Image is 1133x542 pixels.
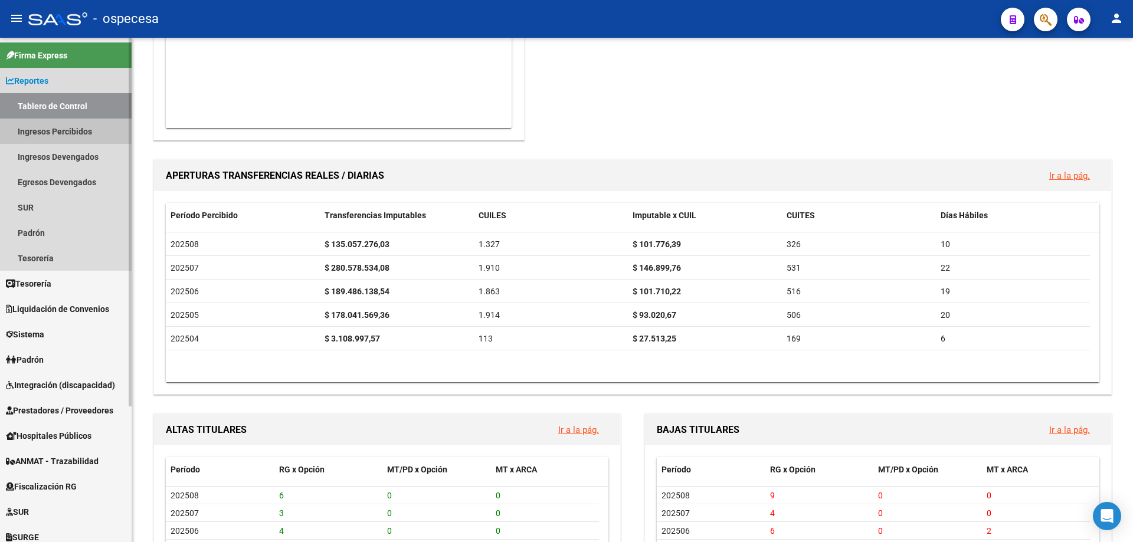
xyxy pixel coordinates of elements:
[662,526,690,536] span: 202506
[6,455,99,468] span: ANMAT - Trazabilidad
[1109,11,1124,25] mat-icon: person
[633,334,676,343] strong: $ 27.513,25
[491,457,600,482] datatable-header-cell: MT x ARCA
[479,310,500,320] span: 1.914
[941,310,950,320] span: 20
[387,508,392,518] span: 0
[166,203,320,228] datatable-header-cell: Período Percibido
[6,480,77,493] span: Fiscalización RG
[770,465,816,474] span: RG x Opción
[765,457,874,482] datatable-header-cell: RG x Opción
[274,457,383,482] datatable-header-cell: RG x Opción
[662,491,690,500] span: 202508
[770,526,775,536] span: 6
[633,287,681,296] strong: $ 101.710,22
[628,203,782,228] datatable-header-cell: Imputable x CUIL
[325,239,389,249] strong: $ 135.057.276,03
[6,404,113,417] span: Prestadores / Proveedores
[479,334,493,343] span: 113
[6,429,91,442] span: Hospitales Públicos
[387,491,392,500] span: 0
[6,379,115,392] span: Integración (discapacidad)
[633,263,681,272] strong: $ 146.899,76
[941,211,988,220] span: Días Hábiles
[171,491,199,500] span: 202508
[787,287,801,296] span: 516
[878,491,883,500] span: 0
[782,203,936,228] datatable-header-cell: CUITES
[9,11,24,25] mat-icon: menu
[558,425,599,435] a: Ir a la pág.
[6,277,51,290] span: Tesorería
[1049,170,1090,181] a: Ir a la pág.
[325,334,380,343] strong: $ 3.108.997,57
[941,263,950,272] span: 22
[941,287,950,296] span: 19
[479,287,500,296] span: 1.863
[787,334,801,343] span: 169
[1040,419,1099,441] button: Ir a la pág.
[657,424,739,435] span: BAJAS TITULARES
[982,457,1091,482] datatable-header-cell: MT x ARCA
[878,508,883,518] span: 0
[496,465,537,474] span: MT x ARCA
[166,424,247,435] span: ALTAS TITULARES
[1049,425,1090,435] a: Ir a la pág.
[382,457,491,482] datatable-header-cell: MT/PD x Opción
[171,287,199,296] span: 202506
[496,491,500,500] span: 0
[325,211,426,220] span: Transferencias Imputables
[474,203,628,228] datatable-header-cell: CUILES
[93,6,159,32] span: - ospecesa
[549,419,608,441] button: Ir a la pág.
[166,457,274,482] datatable-header-cell: Período
[496,508,500,518] span: 0
[6,49,67,62] span: Firma Express
[171,526,199,536] span: 202506
[325,287,389,296] strong: $ 189.486.138,54
[171,508,199,518] span: 202507
[479,239,500,249] span: 1.327
[6,74,48,87] span: Reportes
[633,211,696,220] span: Imputable x CUIL
[479,211,506,220] span: CUILES
[987,465,1028,474] span: MT x ARCA
[987,491,991,500] span: 0
[770,491,775,500] span: 9
[1093,502,1121,530] div: Open Intercom Messenger
[1040,165,1099,186] button: Ir a la pág.
[325,310,389,320] strong: $ 178.041.569,36
[6,505,29,518] span: SUR
[878,526,883,536] span: 0
[787,310,801,320] span: 506
[387,526,392,536] span: 0
[279,465,325,474] span: RG x Opción
[6,353,44,366] span: Padrón
[171,211,238,220] span: Período Percibido
[496,526,500,536] span: 0
[633,310,676,320] strong: $ 93.020,67
[279,508,284,518] span: 3
[878,465,938,474] span: MT/PD x Opción
[171,263,199,272] span: 202507
[279,526,284,536] span: 4
[987,508,991,518] span: 0
[941,239,950,249] span: 10
[770,508,775,518] span: 4
[873,457,982,482] datatable-header-cell: MT/PD x Opción
[662,508,690,518] span: 202507
[387,465,447,474] span: MT/PD x Opción
[787,263,801,272] span: 531
[6,303,109,316] span: Liquidación de Convenios
[171,465,200,474] span: Período
[325,263,389,272] strong: $ 280.578.534,08
[320,203,474,228] datatable-header-cell: Transferencias Imputables
[479,263,500,272] span: 1.910
[787,239,801,249] span: 326
[787,211,815,220] span: CUITES
[279,491,284,500] span: 6
[936,203,1090,228] datatable-header-cell: Días Hábiles
[171,310,199,320] span: 202505
[941,334,945,343] span: 6
[166,170,384,181] span: APERTURAS TRANSFERENCIAS REALES / DIARIAS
